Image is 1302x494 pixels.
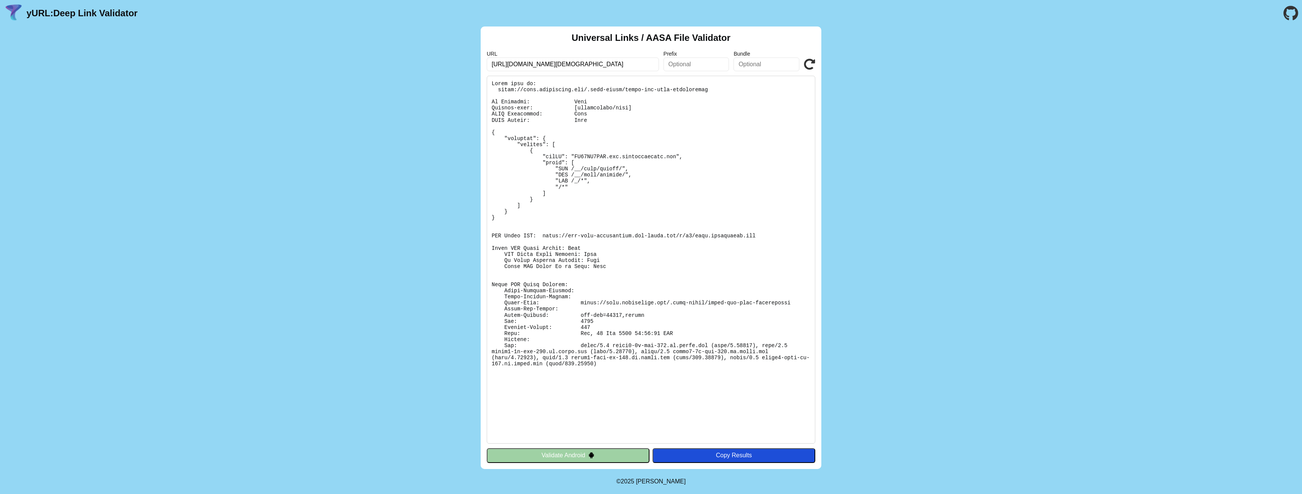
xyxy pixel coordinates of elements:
[621,478,634,485] span: 2025
[636,478,686,485] a: Michael Ibragimchayev's Personal Site
[663,51,729,57] label: Prefix
[653,448,815,463] button: Copy Results
[572,33,730,43] h2: Universal Links / AASA File Validator
[734,58,799,71] input: Optional
[4,3,23,23] img: yURL Logo
[487,76,815,444] pre: Lorem ipsu do: sitam://cons.adipiscing.eli/.sedd-eiusm/tempo-inc-utla-etdoloremag Al Enimadmi: Ve...
[734,51,799,57] label: Bundle
[487,448,649,463] button: Validate Android
[656,452,811,459] div: Copy Results
[487,58,659,71] input: Required
[663,58,729,71] input: Optional
[26,8,137,19] a: yURL:Deep Link Validator
[616,469,685,494] footer: ©
[588,452,595,458] img: droidIcon.svg
[487,51,659,57] label: URL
